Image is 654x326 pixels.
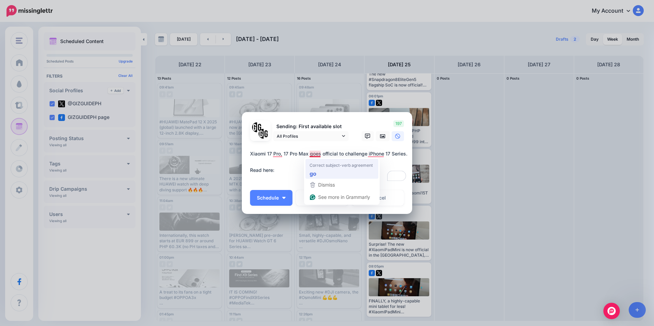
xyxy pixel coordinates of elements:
[252,122,262,132] img: 353459792_649996473822713_4483302954317148903_n-bsa138318.png
[250,190,292,206] button: Schedule
[259,129,269,139] img: JT5sWCfR-79925.png
[393,120,404,127] span: 197
[273,123,349,131] p: Sending: First available slot
[273,131,349,141] a: All Profiles
[296,190,348,206] button: Save as draft
[250,150,407,182] textarea: To enrich screen reader interactions, please activate Accessibility in Grammarly extension settings
[250,150,407,174] div: Xiaomi 17 Pro, 17 Pro Max goes official to challenge iPhone 17 Series. Read here:
[257,195,279,200] span: Schedule
[603,303,620,319] div: Open Intercom Messenger
[282,197,286,199] img: arrow-down-white.png
[277,133,340,140] span: All Profiles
